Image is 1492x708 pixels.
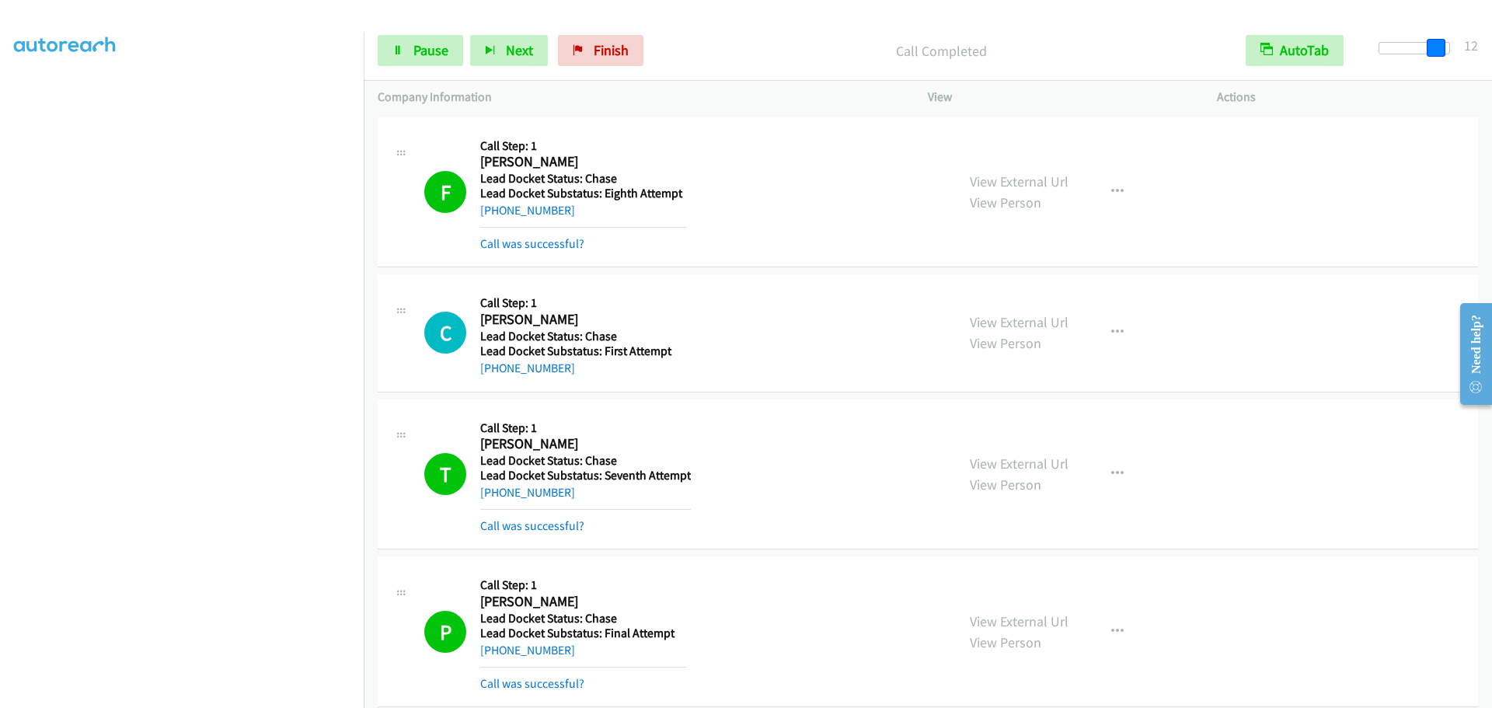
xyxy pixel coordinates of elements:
[480,186,687,201] h5: Lead Docket Substatus: Eighth Attempt
[970,194,1041,211] a: View Person
[970,476,1041,494] a: View Person
[480,611,687,626] h5: Lead Docket Status: Chase
[1464,35,1478,56] div: 12
[424,171,466,213] h1: F
[480,435,687,453] h2: [PERSON_NAME]
[480,518,584,533] a: Call was successful?
[480,344,687,359] h5: Lead Docket Substatus: First Attempt
[424,312,466,354] h1: C
[970,633,1041,651] a: View Person
[1447,292,1492,416] iframe: Resource Center
[480,153,687,171] h2: [PERSON_NAME]
[558,35,643,66] a: Finish
[480,643,575,657] a: [PHONE_NUMBER]
[594,41,629,59] span: Finish
[480,203,575,218] a: [PHONE_NUMBER]
[1246,35,1344,66] button: AutoTab
[506,41,533,59] span: Next
[480,236,584,251] a: Call was successful?
[480,295,687,311] h5: Call Step: 1
[480,329,687,344] h5: Lead Docket Status: Chase
[480,676,584,691] a: Call was successful?
[480,361,575,375] a: [PHONE_NUMBER]
[480,626,687,641] h5: Lead Docket Substatus: Final Attempt
[470,35,548,66] button: Next
[378,88,900,106] p: Company Information
[480,593,687,611] h2: [PERSON_NAME]
[1217,88,1478,106] p: Actions
[480,577,687,593] h5: Call Step: 1
[480,468,691,483] h5: Lead Docket Substatus: Seventh Attempt
[970,455,1068,473] a: View External Url
[970,313,1068,331] a: View External Url
[970,334,1041,352] a: View Person
[424,611,466,653] h1: P
[480,138,687,154] h5: Call Step: 1
[480,171,687,187] h5: Lead Docket Status: Chase
[480,453,691,469] h5: Lead Docket Status: Chase
[928,88,1189,106] p: View
[664,40,1218,61] p: Call Completed
[480,420,691,436] h5: Call Step: 1
[970,173,1068,190] a: View External Url
[424,453,466,495] h1: T
[970,612,1068,630] a: View External Url
[480,311,687,329] h2: [PERSON_NAME]
[378,35,463,66] a: Pause
[480,485,575,500] a: [PHONE_NUMBER]
[413,41,448,59] span: Pause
